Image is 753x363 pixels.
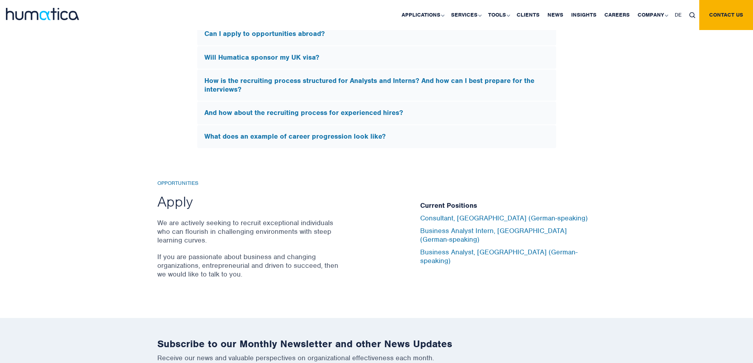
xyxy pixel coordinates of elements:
h2: Subscribe to our Monthly Newsletter and other News Updates [157,338,596,350]
h2: Apply [157,192,341,211]
img: logo [6,8,79,20]
img: search_icon [689,12,695,18]
span: DE [675,11,681,18]
a: Business Analyst, [GEOGRAPHIC_DATA] (German-speaking) [420,248,577,265]
p: If you are passionate about business and changing organizations, entrepreneurial and driven to su... [157,252,341,278]
h5: How is the recruiting process structured for Analysts and Interns? And how can I best prepare for... [204,77,549,94]
a: Consultant, [GEOGRAPHIC_DATA] (German-speaking) [420,214,588,222]
h6: Opportunities [157,180,341,187]
h5: What does an example of career progression look like? [204,132,549,141]
p: Receive our news and valuable perspectives on organizational effectiveness each month. [157,354,596,362]
h5: Will Humatica sponsor my UK visa? [204,53,549,62]
h5: Can I apply to opportunities abroad? [204,30,549,38]
h5: Current Positions [420,201,596,210]
a: Business Analyst Intern, [GEOGRAPHIC_DATA] (German-speaking) [420,226,567,244]
p: We are actively seeking to recruit exceptional individuals who can flourish in challenging enviro... [157,218,341,245]
h5: And how about the recruiting process for experienced hires? [204,109,549,117]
